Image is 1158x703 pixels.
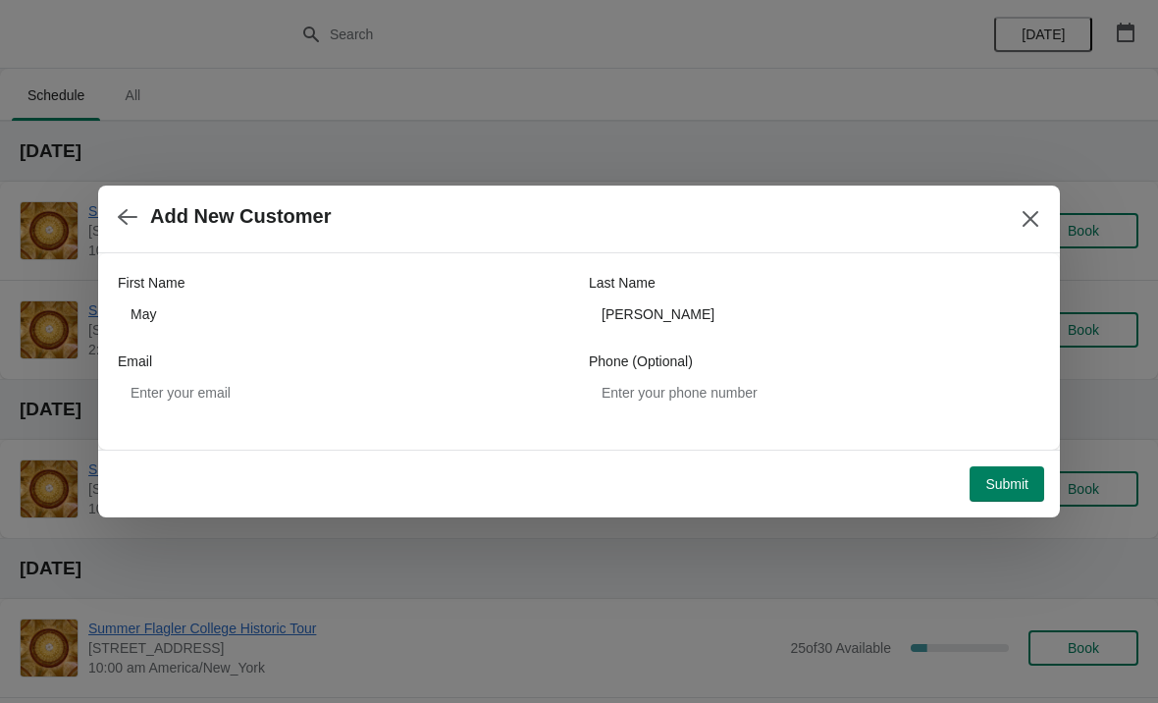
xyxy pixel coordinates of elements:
[589,375,1040,410] input: Enter your phone number
[589,297,1040,332] input: Smith
[589,351,693,371] label: Phone (Optional)
[118,297,569,332] input: John
[150,205,331,228] h2: Add New Customer
[1013,201,1048,237] button: Close
[589,273,656,293] label: Last Name
[985,476,1028,492] span: Submit
[118,273,184,293] label: First Name
[118,351,152,371] label: Email
[118,375,569,410] input: Enter your email
[970,466,1044,502] button: Submit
